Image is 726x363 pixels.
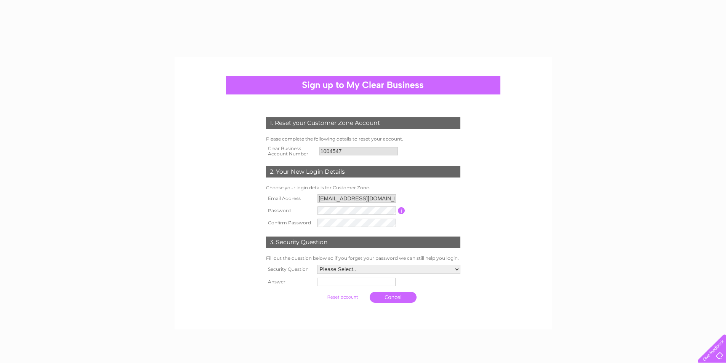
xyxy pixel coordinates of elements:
input: Information [398,207,405,214]
a: Cancel [370,292,417,303]
td: Choose your login details for Customer Zone. [264,183,462,192]
div: 3. Security Question [266,237,460,248]
div: 2. Your New Login Details [266,166,460,178]
th: Security Question [264,263,315,276]
th: Answer [264,276,315,288]
input: Submit [319,292,366,302]
th: Email Address [264,192,316,205]
th: Clear Business Account Number [264,144,317,159]
td: Fill out the question below so if you forget your password we can still help you login. [264,254,462,263]
div: 1. Reset your Customer Zone Account [266,117,460,129]
td: Please complete the following details to reset your account. [264,134,462,144]
th: Password [264,205,316,217]
th: Confirm Password [264,217,316,229]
